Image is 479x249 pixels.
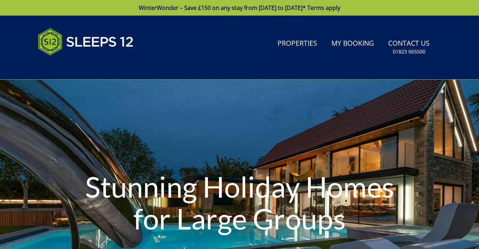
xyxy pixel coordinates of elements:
[385,36,433,59] a: Contact Us01823 665500
[393,48,425,55] small: 01823 665500
[275,36,320,52] a: Properties
[329,36,377,52] a: My Booking
[38,24,134,60] img: Sleeps 12
[72,157,407,248] h1: Stunning Holiday Homes for Large Groups
[34,64,109,70] iframe: Customer reviews powered by Trustpilot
